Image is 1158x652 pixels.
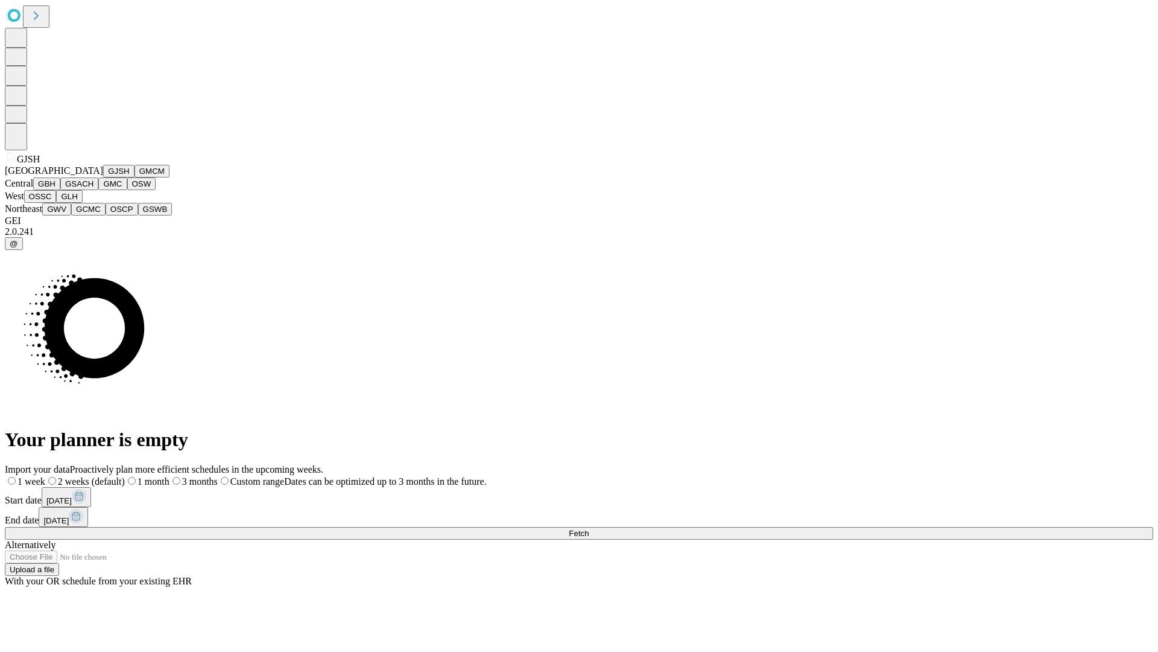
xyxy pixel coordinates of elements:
input: 2 weeks (default) [48,477,56,485]
span: @ [10,239,18,248]
span: GJSH [17,154,40,164]
span: Fetch [569,529,589,538]
span: Dates can be optimized up to 3 months in the future. [284,476,486,487]
span: Central [5,178,33,188]
span: 3 months [182,476,218,487]
span: 1 week [17,476,45,487]
button: GMC [98,177,127,190]
button: GSWB [138,203,172,216]
span: Proactively plan more efficient schedules in the upcoming weeks. [70,464,323,475]
button: OSW [127,177,156,190]
div: 2.0.241 [5,226,1153,237]
input: Custom rangeDates can be optimized up to 3 months in the future. [221,477,229,485]
span: 2 weeks (default) [58,476,125,487]
button: GSACH [60,177,98,190]
button: GLH [56,190,82,203]
span: [DATE] [43,516,69,525]
input: 1 month [128,477,136,485]
span: Import your data [5,464,70,475]
button: GJSH [103,165,134,177]
button: GMCM [134,165,169,177]
input: 3 months [172,477,180,485]
div: GEI [5,216,1153,226]
span: [DATE] [46,496,72,505]
span: [GEOGRAPHIC_DATA] [5,165,103,176]
span: 1 month [138,476,169,487]
span: Custom range [230,476,284,487]
div: End date [5,507,1153,527]
button: GCMC [71,203,106,216]
div: Start date [5,487,1153,507]
button: OSCP [106,203,138,216]
span: Alternatively [5,540,55,550]
button: GWV [42,203,71,216]
span: With your OR schedule from your existing EHR [5,576,192,586]
span: West [5,191,24,201]
button: GBH [33,177,60,190]
input: 1 week [8,477,16,485]
span: Northeast [5,203,42,214]
h1: Your planner is empty [5,429,1153,451]
button: [DATE] [42,487,91,507]
button: @ [5,237,23,250]
button: [DATE] [39,507,88,527]
button: Fetch [5,527,1153,540]
button: OSSC [24,190,57,203]
button: Upload a file [5,563,59,576]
